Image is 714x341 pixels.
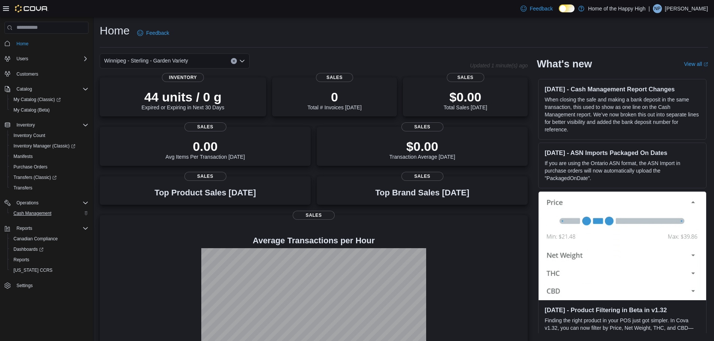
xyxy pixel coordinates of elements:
[1,120,91,130] button: Inventory
[231,58,237,64] button: Clear input
[13,133,45,138] span: Inventory Count
[545,159,700,182] p: If you are using the Ontario ASN format, the ASN Import in purchase orders will now automatically...
[142,89,225,104] p: 44 units / 0 g
[401,122,443,131] span: Sales
[7,94,91,105] a: My Catalog (Classic)
[653,4,662,13] div: Nikki Patel
[10,106,53,115] a: My Catalog (Beta)
[545,96,700,133] p: When closing the safe and making a bank deposit in the same transaction, this used to show as one...
[16,122,35,128] span: Inventory
[10,173,60,182] a: Transfers (Classic)
[13,69,88,79] span: Customers
[106,236,522,245] h4: Average Transactions per Hour
[10,234,88,243] span: Canadian Compliance
[13,153,33,159] span: Manifests
[10,95,88,104] span: My Catalog (Classic)
[184,122,226,131] span: Sales
[13,281,88,290] span: Settings
[142,89,225,110] div: Expired or Expiring in Next 30 Days
[1,84,91,94] button: Catalog
[7,141,91,151] a: Inventory Manager (Classic)
[10,95,64,104] a: My Catalog (Classic)
[7,151,91,162] button: Manifests
[389,139,455,154] p: $0.00
[10,245,46,254] a: Dashboards
[239,58,245,64] button: Open list of options
[146,29,169,37] span: Feedback
[10,162,51,171] a: Purchase Orders
[100,23,130,38] h1: Home
[7,130,91,141] button: Inventory Count
[13,39,31,48] a: Home
[7,208,91,219] button: Cash Management
[1,54,91,64] button: Users
[10,162,88,171] span: Purchase Orders
[13,267,52,273] span: [US_STATE] CCRS
[545,306,700,314] h3: [DATE] - Product Filtering in Beta in v1.32
[545,85,700,93] h3: [DATE] - Cash Management Report Changes
[7,183,91,193] button: Transfers
[518,1,555,16] a: Feedback
[7,255,91,265] button: Reports
[16,56,28,62] span: Users
[10,255,32,264] a: Reports
[684,61,708,67] a: View allExternal link
[16,283,33,289] span: Settings
[13,54,88,63] span: Users
[470,63,528,68] p: Updated 1 minute(s) ago
[13,107,50,113] span: My Catalog (Beta)
[10,183,35,192] a: Transfers
[16,86,32,92] span: Catalog
[13,54,31,63] button: Users
[7,172,91,183] a: Transfers (Classic)
[10,209,54,218] a: Cash Management
[16,225,32,231] span: Reports
[7,234,91,244] button: Canadian Compliance
[16,71,38,77] span: Customers
[1,280,91,291] button: Settings
[166,139,245,154] p: 0.00
[1,223,91,234] button: Reports
[154,188,256,197] h3: Top Product Sales [DATE]
[10,141,88,150] span: Inventory Manager (Classic)
[16,41,28,47] span: Home
[10,209,88,218] span: Cash Management
[307,89,361,104] p: 0
[1,198,91,208] button: Operations
[13,121,88,130] span: Inventory
[13,224,35,233] button: Reports
[13,85,35,94] button: Catalog
[7,162,91,172] button: Purchase Orders
[389,139,455,160] div: Transaction Average [DATE]
[13,198,88,207] span: Operations
[13,236,58,242] span: Canadian Compliance
[13,224,88,233] span: Reports
[10,255,88,264] span: Reports
[307,89,361,110] div: Total # Invoices [DATE]
[443,89,487,104] p: $0.00
[13,85,88,94] span: Catalog
[316,73,353,82] span: Sales
[10,183,88,192] span: Transfers
[13,70,41,79] a: Customers
[665,4,708,13] p: [PERSON_NAME]
[10,131,48,140] a: Inventory Count
[545,149,700,156] h3: [DATE] - ASN Imports Packaged On Dates
[13,198,42,207] button: Operations
[13,97,61,103] span: My Catalog (Classic)
[443,89,487,110] div: Total Sales [DATE]
[7,105,91,115] button: My Catalog (Beta)
[162,73,204,82] span: Inventory
[15,5,48,12] img: Cova
[401,172,443,181] span: Sales
[13,164,48,170] span: Purchase Orders
[13,257,29,263] span: Reports
[13,121,38,130] button: Inventory
[375,188,469,197] h3: Top Brand Sales [DATE]
[7,244,91,255] a: Dashboards
[184,172,226,181] span: Sales
[10,173,88,182] span: Transfers (Classic)
[293,211,335,220] span: Sales
[7,265,91,275] button: [US_STATE] CCRS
